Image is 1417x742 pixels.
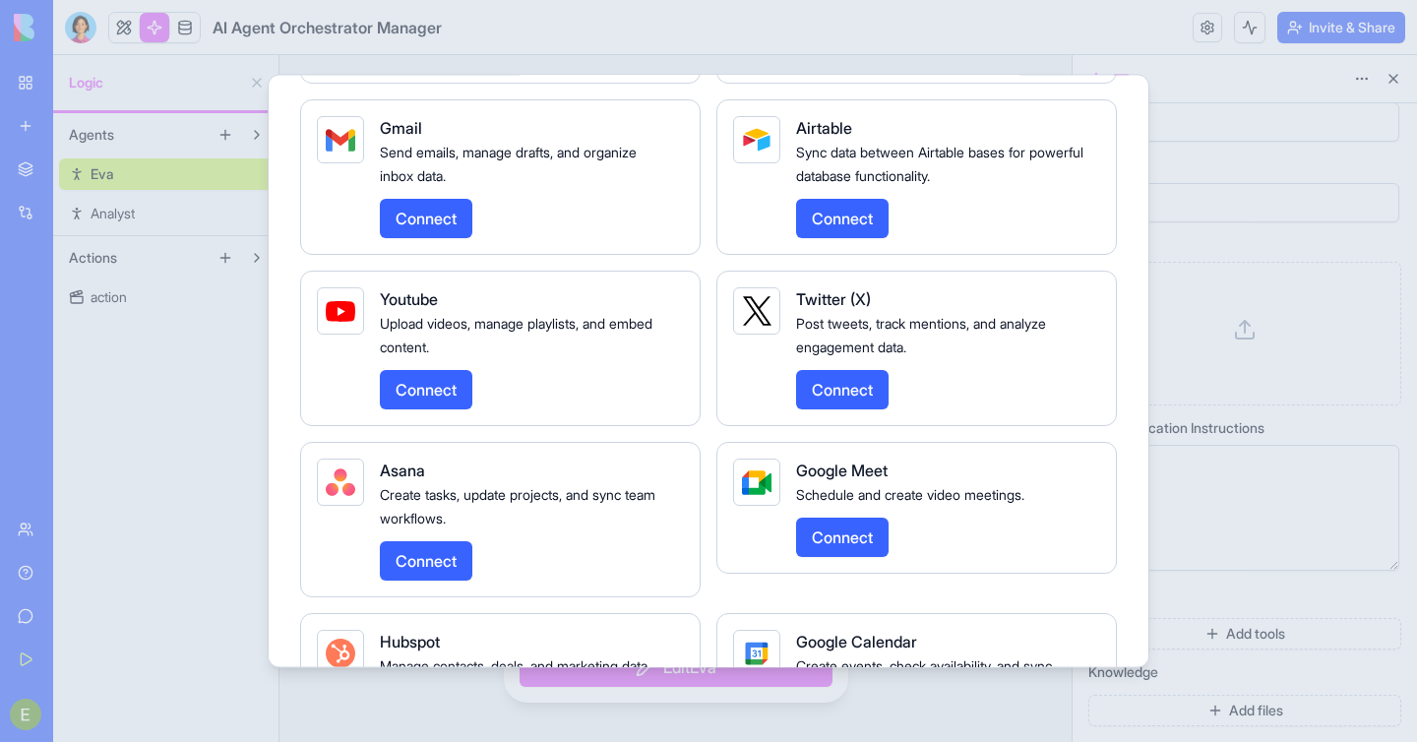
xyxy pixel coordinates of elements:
button: Connect [380,370,472,409]
span: Twitter (X) [796,289,871,309]
span: Google Calendar [796,632,917,651]
span: Schedule and create video meetings. [796,486,1024,503]
span: Create events, check availability, and sync calendar data. [796,657,1052,698]
button: Connect [796,518,889,557]
span: Post tweets, track mentions, and analyze engagement data. [796,315,1046,355]
span: Google Meet [796,461,888,480]
span: Create tasks, update projects, and sync team workflows. [380,486,655,526]
button: Connect [796,370,889,409]
button: Connect [380,199,472,238]
span: Youtube [380,289,438,309]
span: Manage contacts, deals, and marketing data from your HubSpot CRM. [380,657,647,698]
button: Connect [380,541,472,581]
span: Upload videos, manage playlists, and embed content. [380,315,652,355]
span: Airtable [796,118,852,138]
span: Gmail [380,118,422,138]
span: Hubspot [380,632,440,651]
button: Connect [796,199,889,238]
span: Send emails, manage drafts, and organize inbox data. [380,144,637,184]
span: Sync data between Airtable bases for powerful database functionality. [796,144,1083,184]
span: Asana [380,461,425,480]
